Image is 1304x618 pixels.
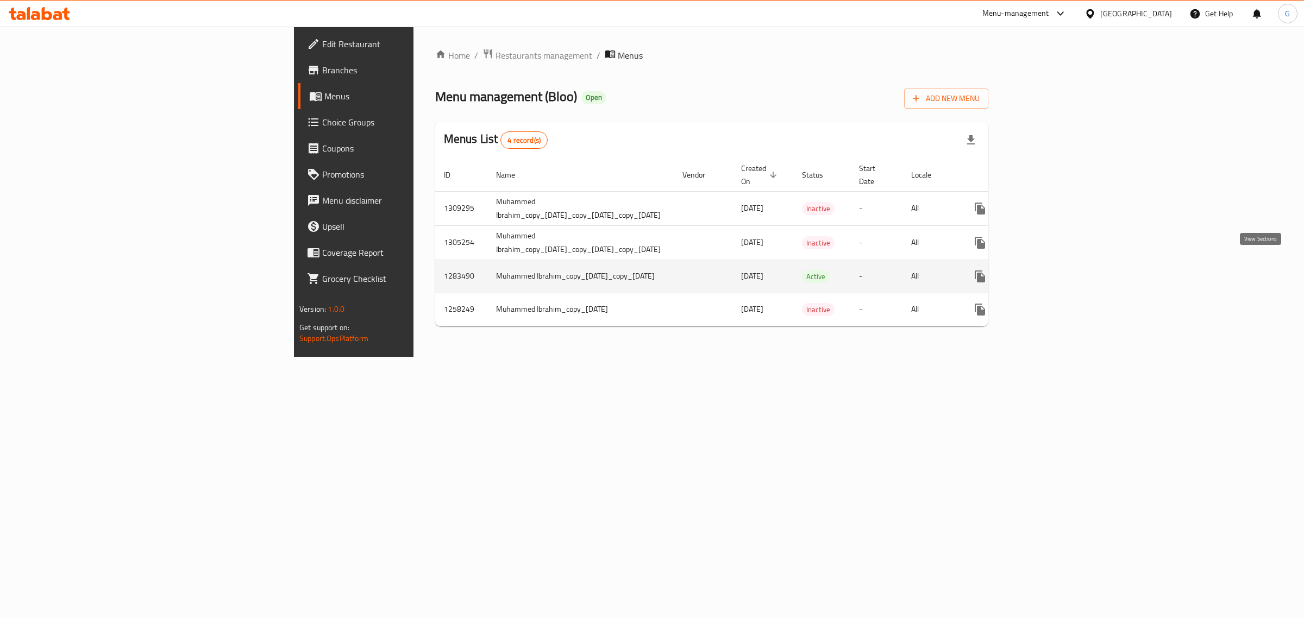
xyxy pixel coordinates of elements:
span: 4 record(s) [501,135,547,146]
td: All [902,293,958,326]
span: [DATE] [741,235,763,249]
button: more [967,230,993,256]
td: - [850,225,902,260]
a: Restaurants management [482,48,592,62]
a: Menu disclaimer [298,187,512,213]
span: Menus [324,90,503,103]
a: Promotions [298,161,512,187]
a: Choice Groups [298,109,512,135]
td: All [902,191,958,225]
span: Choice Groups [322,116,503,129]
span: Upsell [322,220,503,233]
div: Inactive [802,303,835,316]
a: Edit Restaurant [298,31,512,57]
span: Restaurants management [496,49,592,62]
span: Get support on: [299,320,349,335]
li: / [597,49,600,62]
a: Support.OpsPlatform [299,331,368,345]
table: enhanced table [435,159,1080,326]
button: Add New Menu [904,89,988,109]
td: - [850,191,902,225]
span: Open [581,93,606,102]
span: Promotions [322,168,503,181]
span: Menus [618,49,643,62]
th: Actions [958,159,1080,192]
span: Version: [299,302,326,316]
span: Created On [741,162,780,188]
span: Coupons [322,142,503,155]
a: Menus [298,83,512,109]
span: ID [444,168,465,181]
span: Inactive [802,203,835,215]
a: Coverage Report [298,239,512,266]
span: 1.0.0 [328,302,344,316]
div: Total records count [500,131,548,149]
span: [DATE] [741,269,763,283]
nav: breadcrumb [435,48,988,62]
span: Edit Restaurant [322,37,503,51]
span: Menu management ( Bloo ) [435,84,577,109]
span: Branches [322,64,503,77]
h2: Menus List [444,131,548,149]
span: [DATE] [741,302,763,316]
span: Status [802,168,837,181]
a: Coupons [298,135,512,161]
a: Branches [298,57,512,83]
button: more [967,263,993,289]
span: Add New Menu [913,92,980,105]
td: - [850,293,902,326]
td: Muhammed Ibrahim_copy_[DATE]_copy_[DATE]_copy_[DATE] [487,225,674,260]
span: Name [496,168,529,181]
span: Active [802,270,830,283]
span: G [1285,8,1290,20]
span: Start Date [859,162,889,188]
a: Upsell [298,213,512,239]
div: Open [581,91,606,104]
span: Grocery Checklist [322,272,503,285]
span: Locale [911,168,945,181]
span: Menu disclaimer [322,194,503,207]
span: Vendor [682,168,719,181]
span: Inactive [802,304,835,316]
button: more [967,297,993,323]
div: Active [802,270,830,283]
span: Coverage Report [322,246,503,259]
td: Muhammed Ibrahim_copy_[DATE]_copy_[DATE] [487,260,674,293]
span: Inactive [802,237,835,249]
a: Grocery Checklist [298,266,512,292]
td: All [902,260,958,293]
td: Muhammed Ibrahim_copy_[DATE] [487,293,674,326]
td: - [850,260,902,293]
button: more [967,196,993,222]
div: [GEOGRAPHIC_DATA] [1100,8,1172,20]
div: Inactive [802,202,835,215]
div: Inactive [802,236,835,249]
span: [DATE] [741,201,763,215]
td: Muhammed Ibrahim_copy_[DATE]_copy_[DATE]_copy_[DATE] [487,191,674,225]
div: Menu-management [982,7,1049,20]
td: All [902,225,958,260]
div: Export file [958,127,984,153]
